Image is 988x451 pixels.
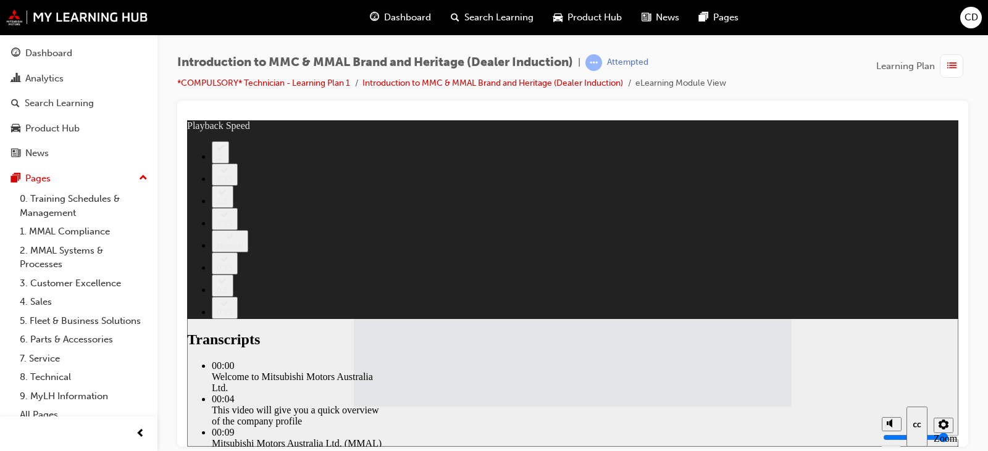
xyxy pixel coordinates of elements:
[656,10,679,25] span: News
[689,5,748,30] a: pages-iconPages
[15,189,153,222] a: 0. Training Schedules & Management
[965,10,978,25] span: CD
[25,318,198,340] div: Mitsubishi Motors Australia Ltd. (MMAL) was established in [DATE]
[5,167,153,190] button: Pages
[25,21,42,43] button: 2
[15,387,153,406] a: 9. MyLH Information
[25,307,198,318] div: 00:09
[960,7,982,28] button: CD
[11,98,20,109] span: search-icon
[177,56,573,70] span: Introduction to MMC & MMAL Brand and Heritage (Dealer Induction)
[713,10,739,25] span: Pages
[635,77,726,91] li: eLearning Module View
[11,48,20,59] span: guage-icon
[5,67,153,90] a: Analytics
[578,56,580,70] span: |
[25,172,51,186] div: Pages
[451,10,459,25] span: search-icon
[15,312,153,331] a: 5. Fleet & Business Solutions
[177,78,350,88] a: *COMPULSORY* Technician - Learning Plan 1
[699,10,708,25] span: pages-icon
[15,368,153,387] a: 8. Technical
[25,96,94,110] div: Search Learning
[11,173,20,184] span: pages-icon
[25,72,64,86] div: Analytics
[370,10,379,25] span: guage-icon
[607,57,648,68] div: Attempted
[5,142,153,165] a: News
[6,9,148,25] img: mmal
[5,117,153,140] a: Product Hub
[139,170,148,186] span: up-icon
[11,123,20,134] span: car-icon
[585,54,602,71] span: learningRecordVerb_ATTEMPT-icon
[5,42,153,65] a: Dashboard
[384,10,431,25] span: Dashboard
[25,146,49,160] div: News
[362,78,623,88] a: Introduction to MMC & MMAL Brand and Heritage (Dealer Induction)
[25,122,80,136] div: Product Hub
[360,5,441,30] a: guage-iconDashboard
[441,5,543,30] a: search-iconSearch Learning
[632,5,689,30] a: news-iconNews
[25,46,72,60] div: Dashboard
[876,54,968,78] button: Learning Plan
[464,10,534,25] span: Search Learning
[553,10,563,25] span: car-icon
[136,426,145,442] span: prev-icon
[642,10,651,25] span: news-icon
[25,284,198,307] div: This video will give you a quick overview of the company profile​
[947,59,957,74] span: list-icon
[543,5,632,30] a: car-iconProduct Hub
[15,222,153,241] a: 1. MMAL Compliance
[5,39,153,167] button: DashboardAnalyticsSearch LearningProduct HubNews
[15,349,153,368] a: 7. Service
[5,92,153,115] a: Search Learning
[11,73,20,85] span: chart-icon
[567,10,622,25] span: Product Hub
[15,274,153,293] a: 3. Customer Excellence
[15,330,153,349] a: 6. Parts & Accessories
[15,292,153,312] a: 4. Sales
[11,148,20,159] span: news-icon
[876,59,935,73] span: Learning Plan
[30,32,37,41] div: 2
[15,405,153,424] a: All Pages
[15,241,153,274] a: 2. MMAL Systems & Processes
